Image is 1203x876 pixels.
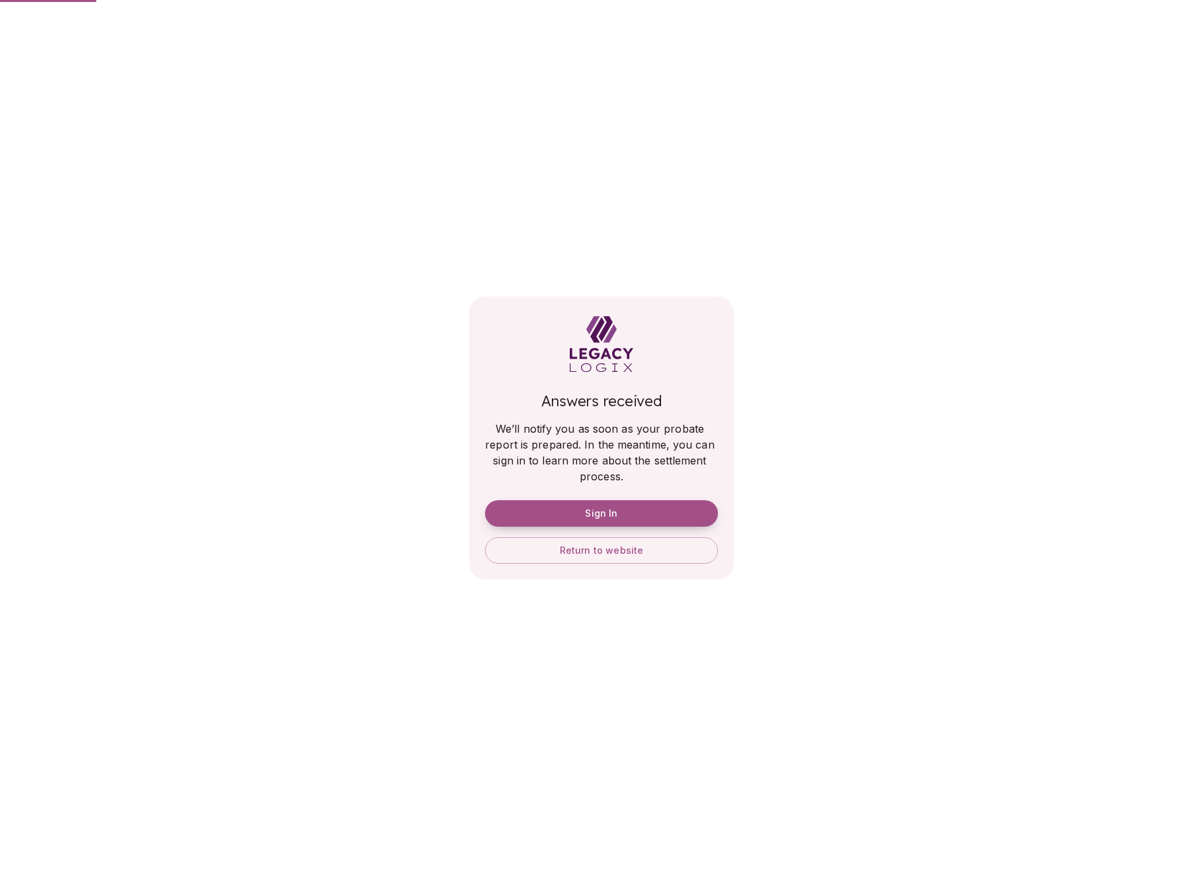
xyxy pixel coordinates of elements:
[560,545,644,556] span: Return to website
[485,422,718,483] span: We’ll notify you as soon as your probate report is prepared. In the meantime, you can sign in to ...
[485,537,718,564] button: Return to website
[485,500,718,527] button: Sign In
[585,507,617,519] span: Sign In
[541,392,662,410] span: Answers received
